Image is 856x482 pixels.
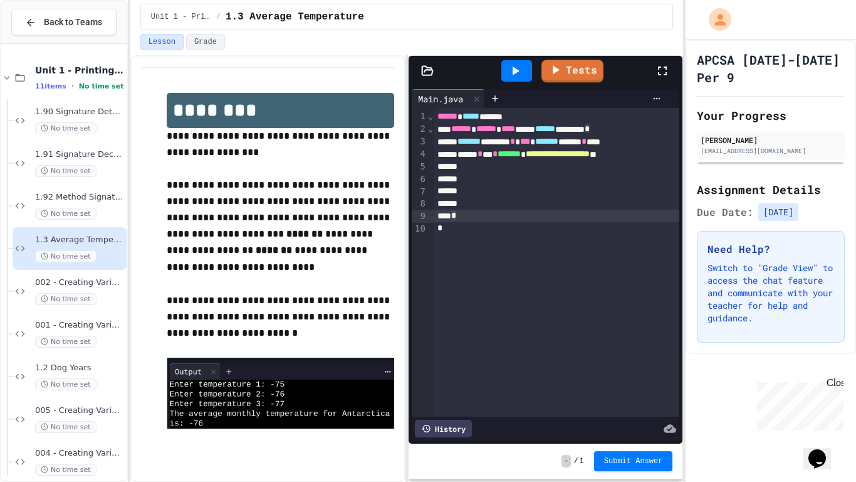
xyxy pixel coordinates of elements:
[541,60,603,82] a: Tests
[697,51,845,86] h1: APCSA [DATE]-[DATE] Per 9
[71,81,74,91] span: •
[412,161,427,173] div: 5
[412,123,427,136] div: 2
[412,148,427,161] div: 4
[412,89,485,108] div: Main.java
[35,405,124,416] span: 005 - Creating Variables and Printing 5
[696,5,734,34] div: My Account
[752,377,843,431] iframe: chat widget
[35,336,97,348] span: No time set
[561,455,571,468] span: -
[226,9,364,24] span: 1.3 Average Temperature
[35,208,97,220] span: No time set
[415,420,472,437] div: History
[35,378,97,390] span: No time set
[758,203,798,221] span: [DATE]
[604,456,663,466] span: Submit Answer
[35,192,124,203] span: 1.92 Method Signature Repair
[412,198,427,210] div: 8
[427,111,434,121] span: Fold line
[35,421,97,433] span: No time set
[580,456,584,466] span: 1
[35,65,124,76] span: Unit 1 - Printing & Primitive Types
[35,277,124,288] span: 002 - Creating Variables and Printing 2
[5,5,86,80] div: Chat with us now!Close
[35,448,124,459] span: 004 - Creating Variables and Printing 4
[35,293,97,305] span: No time set
[412,186,427,198] div: 7
[707,242,834,257] h3: Need Help?
[35,235,124,245] span: 1.3 Average Temperature
[35,464,97,476] span: No time set
[151,12,211,22] span: Unit 1 - Printing & Primitive Types
[594,451,673,471] button: Submit Answer
[412,173,427,186] div: 6
[44,16,102,29] span: Back to Teams
[412,223,427,235] div: 10
[216,12,221,22] span: /
[427,124,434,134] span: Fold line
[412,136,427,148] div: 3
[707,262,834,324] p: Switch to "Grade View" to access the chat feature and communicate with your teacher for help and ...
[412,210,427,223] div: 9
[412,92,469,105] div: Main.java
[35,149,124,160] span: 1.91 Signature Decoder Challenge
[701,134,841,146] div: [PERSON_NAME]
[697,181,845,198] h2: Assignment Details
[79,82,124,90] span: No time set
[140,34,184,50] button: Lesson
[35,122,97,134] span: No time set
[186,34,225,50] button: Grade
[35,363,124,373] span: 1.2 Dog Years
[11,9,117,36] button: Back to Teams
[35,82,66,90] span: 11 items
[35,320,124,331] span: 001 - Creating Variables and Printing 1
[35,250,97,262] span: No time set
[697,107,845,124] h2: Your Progress
[35,107,124,117] span: 1.90 Signature Detective Challenge
[412,110,427,123] div: 1
[35,165,97,177] span: No time set
[803,432,843,469] iframe: chat widget
[573,456,578,466] span: /
[697,205,753,220] span: Due Date:
[701,146,841,156] div: [EMAIL_ADDRESS][DOMAIN_NAME]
